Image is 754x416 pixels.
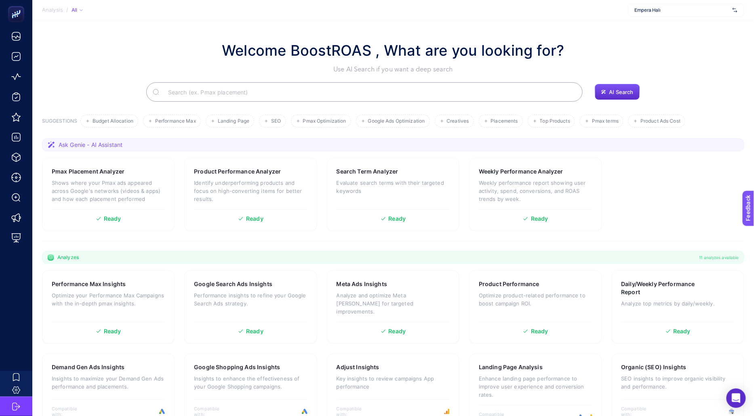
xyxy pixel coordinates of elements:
[592,118,619,124] span: Pmax terms
[52,167,124,176] h3: Pmax Placement Analyzer
[194,280,272,288] h3: Google Search Ads Insights
[479,374,592,399] p: Enhance landing page performance to improve user experience and conversion rates.
[491,118,518,124] span: Placements
[104,216,121,222] span: Ready
[447,118,469,124] span: Creatives
[66,6,68,13] span: /
[184,270,317,344] a: Google Search Ads InsightsPerformance insights to refine your Google Search Ads strategy.Ready
[621,363,687,371] h3: Organic (SEO) Insights
[222,65,564,74] p: Use AI Search if you want a deep search
[52,179,165,203] p: Shows where your Pmax ads appeared across Google's networks (videos & apps) and how each placemen...
[42,270,175,344] a: Performance Max InsightsOptimize your Performance Max Campaigns with the in-depth pmax insights.R...
[621,280,709,296] h3: Daily/Weekly Performance Report
[303,118,346,124] span: Pmax Optimization
[699,254,739,261] span: 11 analyzes available
[155,118,196,124] span: Performance Max
[621,299,735,307] p: Analyze top metrics by daily/weekly.
[640,118,680,124] span: Product Ads Cost
[727,389,746,408] div: Open Intercom Messenger
[246,328,263,334] span: Ready
[194,291,307,307] p: Performance insights to refine your Google Search Ads strategy.
[595,84,640,100] button: AI Search
[93,118,133,124] span: Budget Allocation
[337,363,379,371] h3: Adjust Insights
[674,328,691,334] span: Ready
[194,179,307,203] p: Identify underperforming products and focus on high-converting items for better results.
[368,118,425,124] span: Google Ads Optimization
[327,270,459,344] a: Meta Ads InsightsAnalyze and optimize Meta [PERSON_NAME] for targeted improvements.Ready
[479,363,543,371] h3: Landing Page Analysis
[479,280,539,288] h3: Product Performance
[42,118,77,128] h3: SUGGESTIONS
[194,363,280,371] h3: Google Shopping Ads Insights
[337,374,450,391] p: Key insights to review campaigns App performance
[52,291,165,307] p: Optimize your Performance Max Campaigns with the in-depth pmax insights.
[271,118,281,124] span: SEO
[337,280,387,288] h3: Meta Ads Insights
[609,89,634,95] span: AI Search
[337,167,398,176] h3: Search Term Analyzer
[479,179,592,203] p: Weekly performance report showing user activity, spend, conversions, and ROAS trends by week.
[621,374,735,391] p: SEO insights to improve organic visibility and performance.
[531,328,548,334] span: Ready
[635,7,729,13] span: Empera Halı
[531,216,548,222] span: Ready
[184,158,317,231] a: Product Performance AnalyzerIdentify underperforming products and focus on high-converting items ...
[57,254,79,261] span: Analyzes
[72,7,83,13] div: All
[389,216,406,222] span: Ready
[52,363,124,371] h3: Demand Gen Ads Insights
[162,81,576,103] input: Search
[540,118,570,124] span: Top Products
[194,374,307,391] p: Insights to enhance the effectiveness of your Google Shopping campaigns.
[42,158,175,231] a: Pmax Placement AnalyzerShows where your Pmax ads appeared across Google's networks (videos & apps...
[194,167,281,176] h3: Product Performance Analyzer
[469,270,602,344] a: Product PerformanceOptimize product-related performance to boost campaign ROI.Ready
[52,374,165,391] p: Insights to maximize your Demand Gen Ads performance and placements.
[469,158,602,231] a: Weekly Performance AnalyzerWeekly performance report showing user activity, spend, conversions, a...
[59,141,122,149] span: Ask Genie - AI Assistant
[42,7,63,13] span: Analysis
[612,270,744,344] a: Daily/Weekly Performance ReportAnalyze top metrics by daily/weekly.Ready
[104,328,121,334] span: Ready
[733,6,737,14] img: svg%3e
[337,179,450,195] p: Evaluate search terms with their targeted keywords
[479,291,592,307] p: Optimize product-related performance to boost campaign ROI.
[5,2,31,9] span: Feedback
[389,328,406,334] span: Ready
[246,216,263,222] span: Ready
[52,280,126,288] h3: Performance Max Insights
[218,118,249,124] span: Landing Page
[479,167,563,176] h3: Weekly Performance Analyzer
[327,158,459,231] a: Search Term AnalyzerEvaluate search terms with their targeted keywordsReady
[337,291,450,316] p: Analyze and optimize Meta [PERSON_NAME] for targeted improvements.
[222,40,564,61] h1: Welcome BoostROAS , What are you looking for?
